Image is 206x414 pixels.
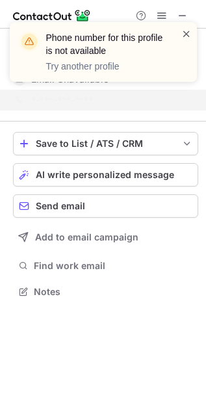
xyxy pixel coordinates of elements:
button: save-profile-one-click [13,132,198,155]
img: ContactOut v5.3.10 [13,8,91,23]
img: warning [19,31,40,52]
span: Notes [34,286,193,298]
button: Find work email [13,257,198,275]
button: Add to email campaign [13,226,198,249]
span: Add to email campaign [35,232,138,242]
span: Find work email [34,260,193,272]
span: AI write personalized message [36,170,174,180]
p: Try another profile [46,60,166,73]
button: Notes [13,283,198,301]
button: AI write personalized message [13,163,198,187]
span: Send email [36,201,85,211]
div: Save to List / ATS / CRM [36,138,175,149]
button: Send email [13,194,198,218]
header: Phone number for this profile is not available [46,31,166,57]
